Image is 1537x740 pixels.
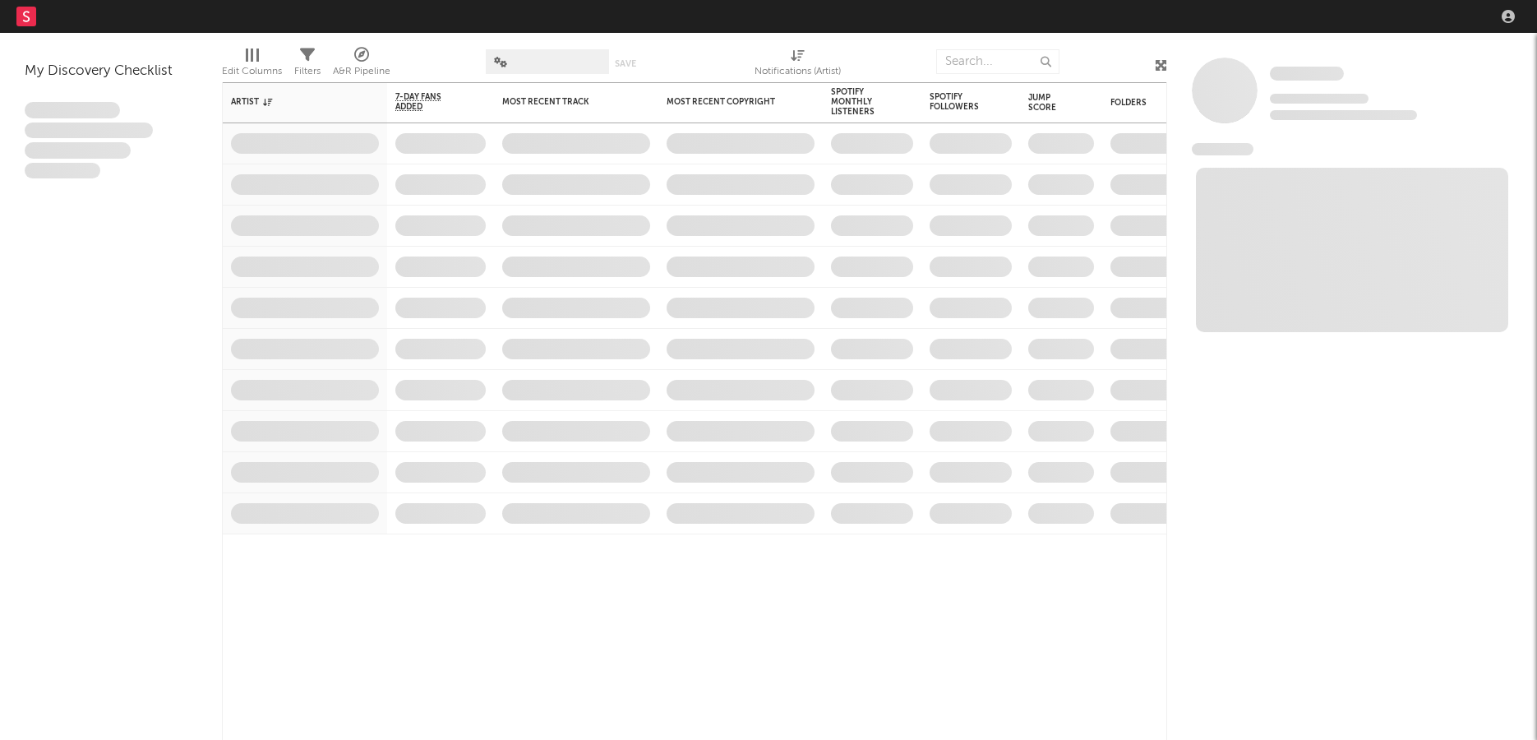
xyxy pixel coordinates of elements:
div: Most Recent Track [502,97,625,107]
button: Save [615,59,636,68]
span: Tracking Since: [DATE] [1270,94,1369,104]
div: Spotify Followers [930,92,987,112]
span: Some Artist [1270,67,1344,81]
span: Lorem ipsum dolor [25,102,120,118]
div: Jump Score [1028,93,1069,113]
div: Edit Columns [222,62,282,81]
span: 0 fans last week [1270,110,1417,120]
div: Notifications (Artist) [755,41,841,89]
div: My Discovery Checklist [25,62,197,81]
div: A&R Pipeline [333,62,390,81]
span: 7-Day Fans Added [395,92,461,112]
a: Some Artist [1270,66,1344,82]
div: Folders [1110,98,1234,108]
span: Praesent ac interdum [25,142,131,159]
div: Artist [231,97,354,107]
span: Integer aliquet in purus et [25,123,153,139]
div: A&R Pipeline [333,41,390,89]
div: Filters [294,62,321,81]
span: Aliquam viverra [25,163,100,179]
div: Most Recent Copyright [667,97,790,107]
div: Notifications (Artist) [755,62,841,81]
div: Filters [294,41,321,89]
div: Spotify Monthly Listeners [831,87,889,117]
input: Search... [936,49,1059,74]
span: News Feed [1192,143,1253,155]
div: Edit Columns [222,41,282,89]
